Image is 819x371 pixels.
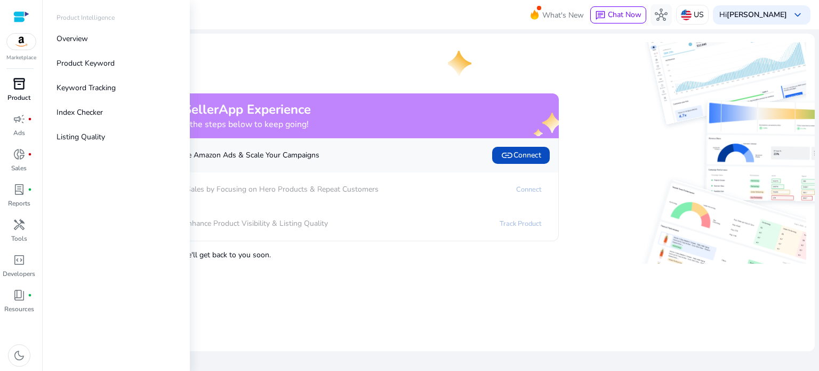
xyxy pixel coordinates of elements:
[727,10,787,20] b: [PERSON_NAME]
[13,77,26,90] span: inventory_2
[57,58,115,69] p: Product Keyword
[57,131,105,143] p: Listing Quality
[57,82,116,93] p: Keyword Tracking
[57,33,88,44] p: Overview
[13,148,26,161] span: donut_small
[791,9,804,21] span: keyboard_arrow_down
[501,149,541,162] span: Connect
[28,187,32,192] span: fiber_manual_record
[590,6,646,23] button: chatChat Now
[28,117,32,121] span: fiber_manual_record
[13,113,26,125] span: campaign
[501,149,513,162] span: link
[13,183,26,196] span: lab_profile
[4,304,34,314] p: Resources
[542,6,584,25] span: What's New
[694,5,704,24] p: US
[109,184,379,195] p: Boost Sales by Focusing on Hero Products & Repeat Customers
[491,215,550,232] a: Track Product
[13,218,26,231] span: handyman
[8,199,30,208] p: Reports
[3,269,35,279] p: Developers
[6,54,36,62] p: Marketplace
[13,254,26,266] span: code_blocks
[492,147,550,164] button: linkConnect
[109,149,319,161] p: Automate Amazon Ads & Scale Your Campaigns
[94,102,311,117] h2: Maximize your SellerApp Experience
[608,10,641,20] span: Chat Now
[11,234,27,243] p: Tools
[508,181,550,198] a: Connect
[81,245,559,261] p: , and we'll get back to you soon.
[7,34,36,50] img: amazon.svg
[13,349,26,362] span: dark_mode
[719,11,787,19] p: Hi
[57,13,115,22] p: Product Intelligence
[651,4,672,26] button: hub
[57,107,103,118] p: Index Checker
[11,163,27,173] p: Sales
[448,51,473,76] img: one-star.svg
[655,9,668,21] span: hub
[109,218,328,229] p: Enhance Product Visibility & Listing Quality
[13,289,26,302] span: book_4
[7,93,30,102] p: Product
[28,152,32,156] span: fiber_manual_record
[94,120,311,130] h4: Almost there! Complete the steps below to keep going!
[681,10,692,20] img: us.svg
[28,293,32,297] span: fiber_manual_record
[13,128,25,138] p: Ads
[595,10,606,21] span: chat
